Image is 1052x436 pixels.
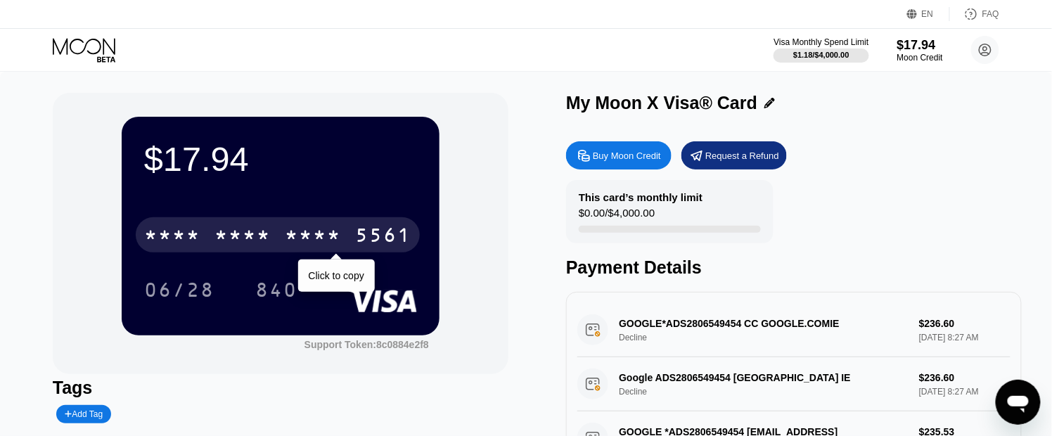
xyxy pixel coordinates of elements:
div: FAQ [982,9,999,19]
div: Add Tag [56,405,111,423]
div: EN [922,9,934,19]
iframe: Button to launch messaging window [996,380,1041,425]
div: Add Tag [65,409,103,419]
div: Visa Monthly Spend Limit$1.18/$4,000.00 [774,37,868,63]
div: This card’s monthly limit [579,191,703,203]
div: FAQ [950,7,999,21]
div: 5561 [355,226,411,248]
div: 840 [245,272,308,307]
div: 840 [255,281,297,303]
div: My Moon X Visa® Card [566,93,757,113]
div: $0.00 / $4,000.00 [579,207,655,226]
div: Payment Details [566,257,1022,278]
div: EN [907,7,950,21]
div: Buy Moon Credit [566,141,672,169]
div: $17.94 [144,139,417,179]
div: Click to copy [309,270,364,281]
div: Tags [53,378,508,398]
div: Buy Moon Credit [593,150,661,162]
div: Support Token: 8c0884e2f8 [304,339,429,350]
div: 06/28 [144,281,214,303]
div: Request a Refund [681,141,787,169]
div: 06/28 [134,272,225,307]
div: Support Token:8c0884e2f8 [304,339,429,350]
div: Visa Monthly Spend Limit [774,37,868,47]
div: $17.94Moon Credit [897,38,943,63]
div: $17.94 [897,38,943,53]
div: Request a Refund [705,150,779,162]
div: $1.18 / $4,000.00 [793,51,849,59]
div: Moon Credit [897,53,943,63]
